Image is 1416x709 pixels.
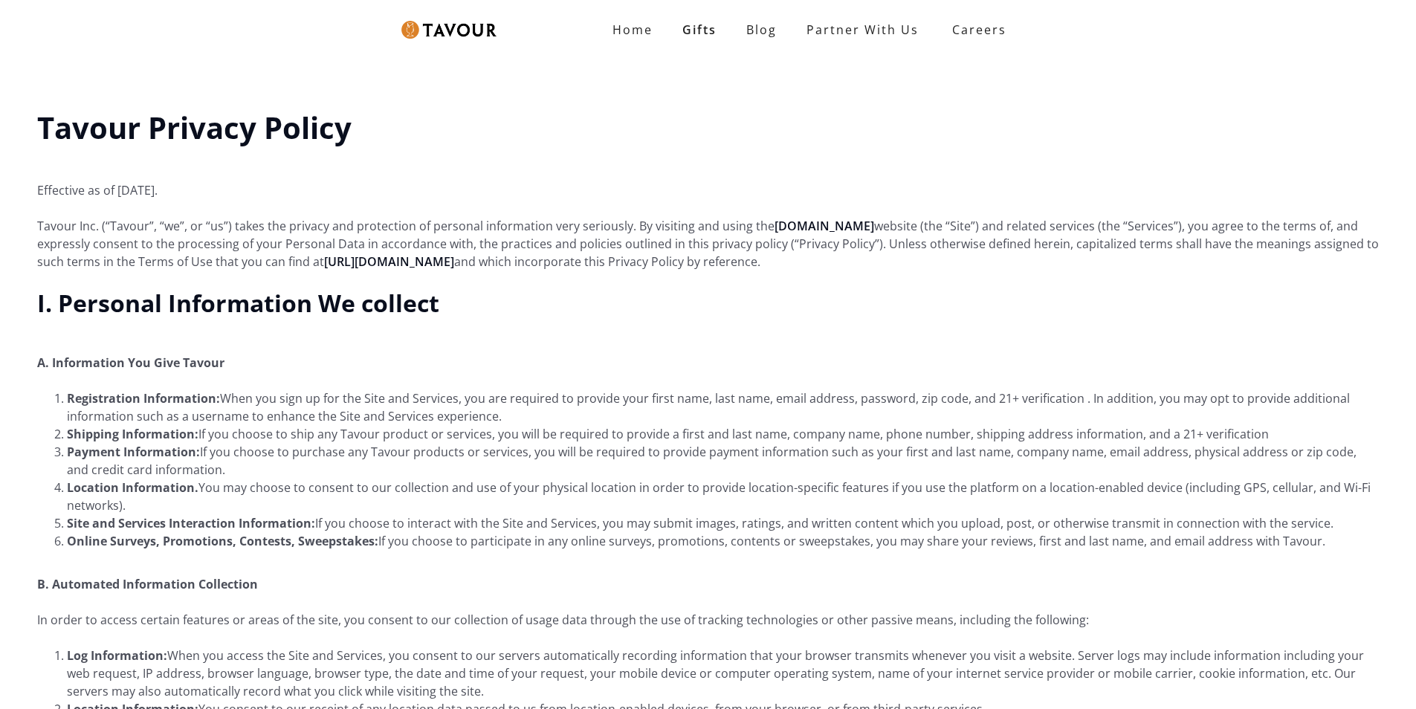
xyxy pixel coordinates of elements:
p: Effective as of [DATE]. [37,164,1379,199]
a: Careers [934,9,1018,51]
strong: Payment Information: [67,444,200,460]
strong: Online Surveys, Promotions, Contests, Sweepstakes: [67,533,378,549]
strong: I. Personal Information We collect [37,287,439,319]
strong: Log Information: [67,647,167,664]
strong: Registration Information: [67,390,220,407]
p: In order to access certain features or areas of the site, you consent to our collection of usage ... [37,611,1379,629]
strong: Tavour Privacy Policy [37,107,352,148]
li: If you choose to purchase any Tavour products or services, you will be required to provide paymen... [67,443,1379,479]
li: If you choose to participate in any online surveys, promotions, contents or sweepstakes, you may ... [67,532,1379,550]
a: [URL][DOMAIN_NAME] [324,253,454,270]
a: Gifts [667,15,731,45]
li: When you sign up for the Site and Services, you are required to provide your first name, last nam... [67,389,1379,425]
a: [DOMAIN_NAME] [775,218,874,234]
li: You may choose to consent to our collection and use of your physical location in order to provide... [67,479,1379,514]
a: Blog [731,15,792,45]
p: Tavour Inc. (“Tavour”, “we”, or “us”) takes the privacy and protection of personal information ve... [37,217,1379,271]
li: When you access the Site and Services, you consent to our servers automatically recording informa... [67,647,1379,700]
strong: Home [612,22,653,38]
strong: A. Information You Give Tavour [37,354,224,371]
li: If you choose to interact with the Site and Services, you may submit images, ratings, and written... [67,514,1379,532]
strong: Careers [952,15,1006,45]
li: If you choose to ship any Tavour product or services, you will be required to provide a first and... [67,425,1379,443]
strong: Shipping Information: [67,426,198,442]
strong: Site and Services Interaction Information: [67,515,315,531]
a: Partner With Us [792,15,934,45]
a: Home [598,15,667,45]
strong: B. Automated Information Collection [37,576,258,592]
strong: Location Information. [67,479,198,496]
